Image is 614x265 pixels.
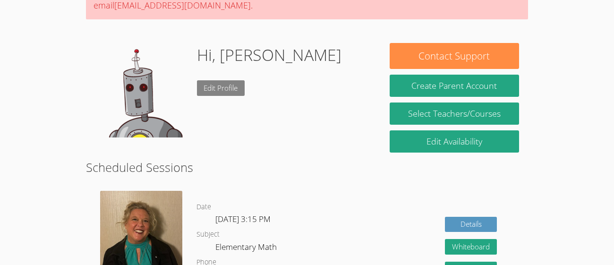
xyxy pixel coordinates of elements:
[215,214,271,224] span: [DATE] 3:15 PM
[196,201,211,213] dt: Date
[445,217,497,232] a: Details
[86,158,528,176] h2: Scheduled Sessions
[197,43,341,67] h1: Hi, [PERSON_NAME]
[445,239,497,255] button: Whiteboard
[390,75,520,97] button: Create Parent Account
[197,80,245,96] a: Edit Profile
[390,103,520,125] a: Select Teachers/Courses
[95,43,189,137] img: default.png
[215,240,279,256] dd: Elementary Math
[196,229,220,240] dt: Subject
[390,43,520,69] button: Contact Support
[390,130,520,153] a: Edit Availability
